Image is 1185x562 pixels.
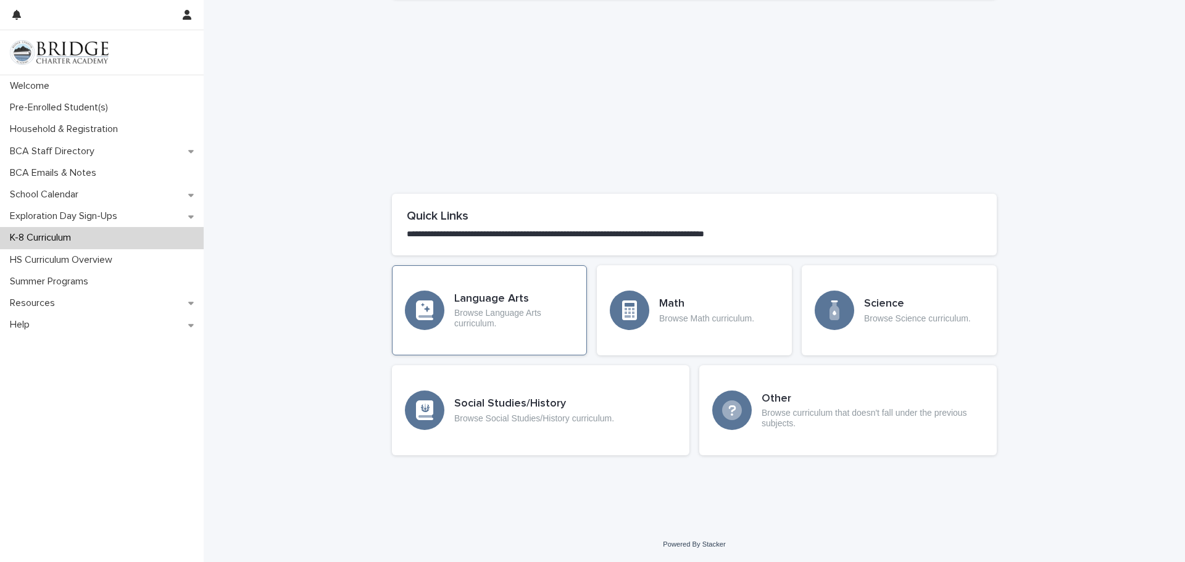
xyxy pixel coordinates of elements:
p: Resources [5,297,65,309]
a: Social Studies/HistoryBrowse Social Studies/History curriculum. [392,365,689,455]
p: Browse curriculum that doesn't fall under the previous subjects. [762,408,984,429]
p: Exploration Day Sign-Ups [5,210,127,222]
p: Summer Programs [5,276,98,287]
p: Help [5,319,39,331]
h3: Other [762,392,984,406]
p: Browse Language Arts curriculum. [454,308,574,329]
p: BCA Emails & Notes [5,167,106,179]
h3: Science [864,297,971,311]
p: HS Curriculum Overview [5,254,122,266]
p: Welcome [5,80,59,92]
p: Household & Registration [5,123,128,135]
h3: Social Studies/History [454,397,614,411]
a: OtherBrowse curriculum that doesn't fall under the previous subjects. [699,365,997,455]
a: Powered By Stacker [663,540,725,548]
p: Browse Science curriculum. [864,313,971,324]
p: School Calendar [5,189,88,200]
p: Browse Social Studies/History curriculum. [454,413,614,424]
p: BCA Staff Directory [5,146,104,157]
p: Browse Math curriculum. [659,313,754,324]
h3: Language Arts [454,292,574,306]
a: Language ArtsBrowse Language Arts curriculum. [392,265,587,355]
p: K-8 Curriculum [5,232,81,244]
a: MathBrowse Math curriculum. [597,265,792,355]
a: ScienceBrowse Science curriculum. [802,265,997,355]
h2: Quick Links [407,209,982,223]
img: V1C1m3IdTEidaUdm9Hs0 [10,40,109,65]
p: Pre-Enrolled Student(s) [5,102,118,114]
h3: Math [659,297,754,311]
